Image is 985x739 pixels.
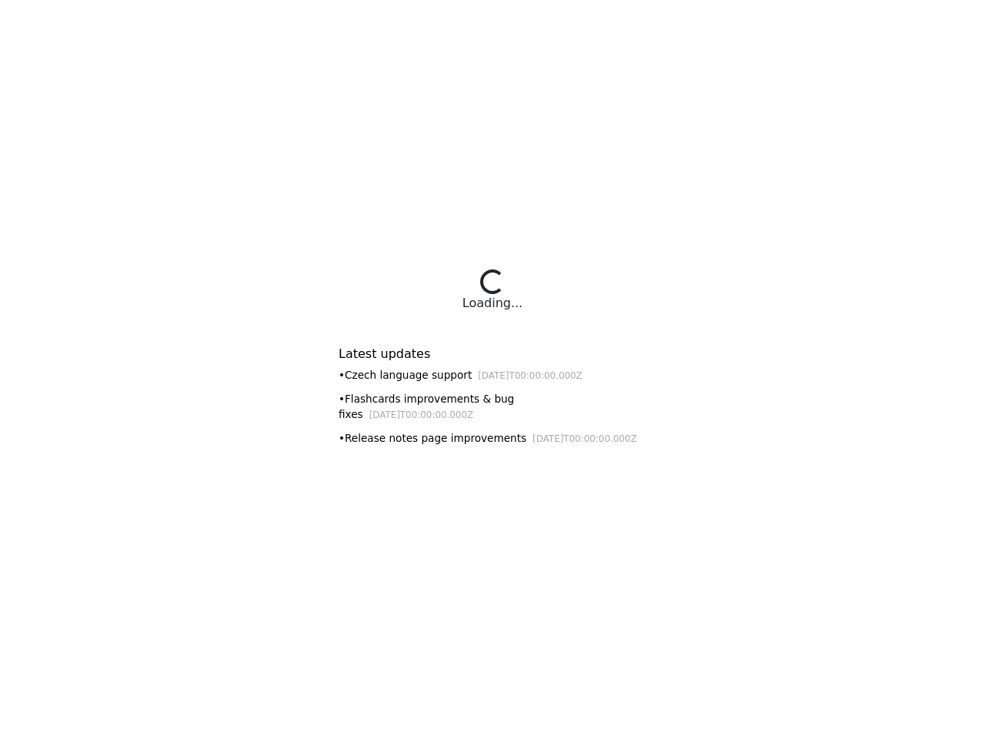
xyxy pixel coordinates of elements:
[369,410,474,420] small: [DATE]T00:00:00.000Z
[339,367,646,383] div: • Czech language support
[478,370,583,381] small: [DATE]T00:00:00.000Z
[339,391,646,423] div: • Flashcards improvements & bug fixes
[339,346,646,361] h6: Latest updates
[462,294,523,313] div: Loading...
[339,430,646,446] div: • Release notes page improvements
[533,433,637,444] small: [DATE]T00:00:00.000Z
